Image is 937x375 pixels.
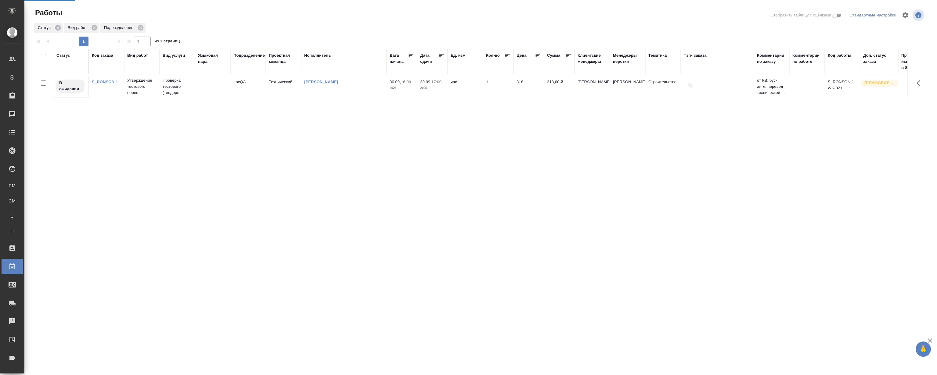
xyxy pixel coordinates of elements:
[390,52,408,65] div: Дата начала
[5,225,20,237] a: П
[104,25,135,31] p: Подразделение
[918,343,928,355] span: 🙏
[233,52,265,59] div: Подразделение
[517,52,527,59] div: Цена
[544,76,575,97] td: 318,00 ₽
[757,77,786,96] p: от КВ: рус-англ, перевод технической ...
[100,23,146,33] div: Подразделение
[401,80,411,84] p: 16:00
[55,79,85,93] div: Исполнитель назначен, приступать к работе пока рано
[913,76,928,91] button: Здесь прячутся важные кнопки
[848,11,898,20] div: split button
[127,77,157,96] p: Утверждение тестового перев...
[792,52,822,65] div: Комментарии по работе
[913,9,925,21] span: Посмотреть информацию
[92,52,113,59] div: Код заказа
[5,180,20,192] a: PM
[34,23,63,33] div: Статус
[901,52,929,71] div: Прогресс исполнителя в SC
[684,52,707,59] div: Тэги заказа
[420,52,438,65] div: Дата сдачи
[230,76,266,97] td: LocQA
[828,52,851,59] div: Код работы
[483,76,514,97] td: 1
[420,85,445,91] p: 2025
[8,183,17,189] span: PM
[575,76,610,97] td: [PERSON_NAME]
[163,52,185,59] div: Вид услуги
[92,80,118,84] a: S_RONSON-1
[269,52,298,65] div: Проектная команда
[154,37,180,46] span: из 1 страниц
[431,80,441,84] p: 17:00
[420,80,431,84] p: 30.09,
[59,80,81,92] p: В ожидании
[56,52,70,59] div: Статус
[163,77,192,96] p: Проверка тестового (тендерн...
[916,341,931,357] button: 🙏
[8,213,17,219] span: С
[825,76,860,97] td: S_RONSON-1-WK-021
[127,52,148,59] div: Вид работ
[304,80,338,84] a: [PERSON_NAME]
[757,52,786,65] div: Комментарии по заказу
[613,79,642,85] p: [PERSON_NAME]
[514,76,544,97] td: 318
[390,80,401,84] p: 30.09,
[304,52,331,59] div: Исполнитель
[5,210,20,222] a: С
[486,52,500,59] div: Кол-во
[451,52,466,59] div: Ед. изм
[34,8,62,18] span: Работы
[8,198,17,204] span: CM
[448,76,483,97] td: час
[684,79,697,92] button: Добавить тэги
[547,52,560,59] div: Сумма
[390,85,414,91] p: 2025
[5,195,20,207] a: CM
[648,79,678,85] p: Строительство
[8,228,17,234] span: П
[266,76,301,97] td: Технический
[770,12,831,18] span: Отобразить таблицу с оценками
[68,25,89,31] p: Вид работ
[64,23,99,33] div: Вид работ
[38,25,53,31] p: Статус
[864,80,895,86] p: [DEMOGRAPHIC_DATA]
[578,52,607,65] div: Клиентские менеджеры
[863,52,895,65] div: Доп. статус заказа
[613,52,642,65] div: Менеджеры верстки
[898,8,913,23] span: Настроить таблицу
[648,52,667,59] div: Тематика
[198,52,227,65] div: Языковая пара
